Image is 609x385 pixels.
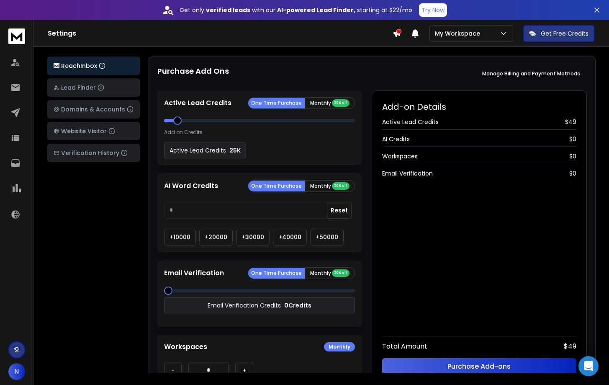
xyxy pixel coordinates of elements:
[208,301,281,310] p: Email Verification Credits
[47,100,140,119] button: Domains & Accounts
[324,342,355,351] div: Monthly
[382,358,576,375] button: Purchase Add-ons
[482,70,580,77] p: Manage Billing and Payment Methods
[164,362,182,379] button: -
[475,65,587,82] button: Manage Billing and Payment Methods
[569,169,576,178] span: $ 0
[569,152,576,160] span: $ 0
[332,182,349,190] div: 20% off
[419,3,447,17] button: Try Now
[248,181,305,191] button: One Time Purchase
[164,129,203,136] p: Add on Credits
[164,342,207,352] p: Workspaces
[229,146,241,155] p: 25K
[332,269,349,277] div: 20% off
[54,63,59,69] img: logo
[327,202,352,219] button: Reset
[47,144,140,162] button: Verification History
[47,78,140,97] button: Lead Finder
[157,65,229,82] h1: Purchase Add Ons
[569,135,576,143] span: $ 0
[199,229,233,245] button: +20000
[248,268,305,279] button: One Time Purchase
[8,363,25,380] button: N
[435,29,483,38] p: My Workspace
[564,341,576,351] span: $ 49
[180,6,412,14] p: Get only with our starting at $22/mo
[382,152,418,160] span: Workspaces
[284,301,311,310] p: 0 Credits
[310,229,344,245] button: +50000
[305,267,355,279] button: Monthly 20% off
[47,57,140,75] button: ReachInbox
[382,135,410,143] span: AI Credits
[248,98,305,109] button: One Time Purchase
[236,229,270,245] button: +30000
[382,169,433,178] span: Email Verification
[421,6,445,14] p: Try Now
[332,99,349,107] div: 20% off
[8,28,25,44] img: logo
[565,118,576,126] span: $ 49
[273,229,307,245] button: +40000
[382,118,439,126] span: Active Lead Credits
[47,122,140,140] button: Website Visitor
[235,362,253,379] button: +
[578,356,599,376] div: Open Intercom Messenger
[382,101,576,113] h2: Add-on Details
[170,146,226,155] p: Active Lead Credits
[277,6,355,14] strong: AI-powered Lead Finder,
[541,29,588,38] p: Get Free Credits
[48,28,393,39] h1: Settings
[305,97,355,109] button: Monthly 20% off
[164,181,218,191] p: AI Word Credits
[164,98,231,108] p: Active Lead Credits
[305,180,355,192] button: Monthly 20% off
[382,341,427,351] span: Total Amount
[523,25,594,42] button: Get Free Credits
[164,229,196,245] button: +10000
[164,268,224,278] p: Email Verification
[206,6,250,14] strong: verified leads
